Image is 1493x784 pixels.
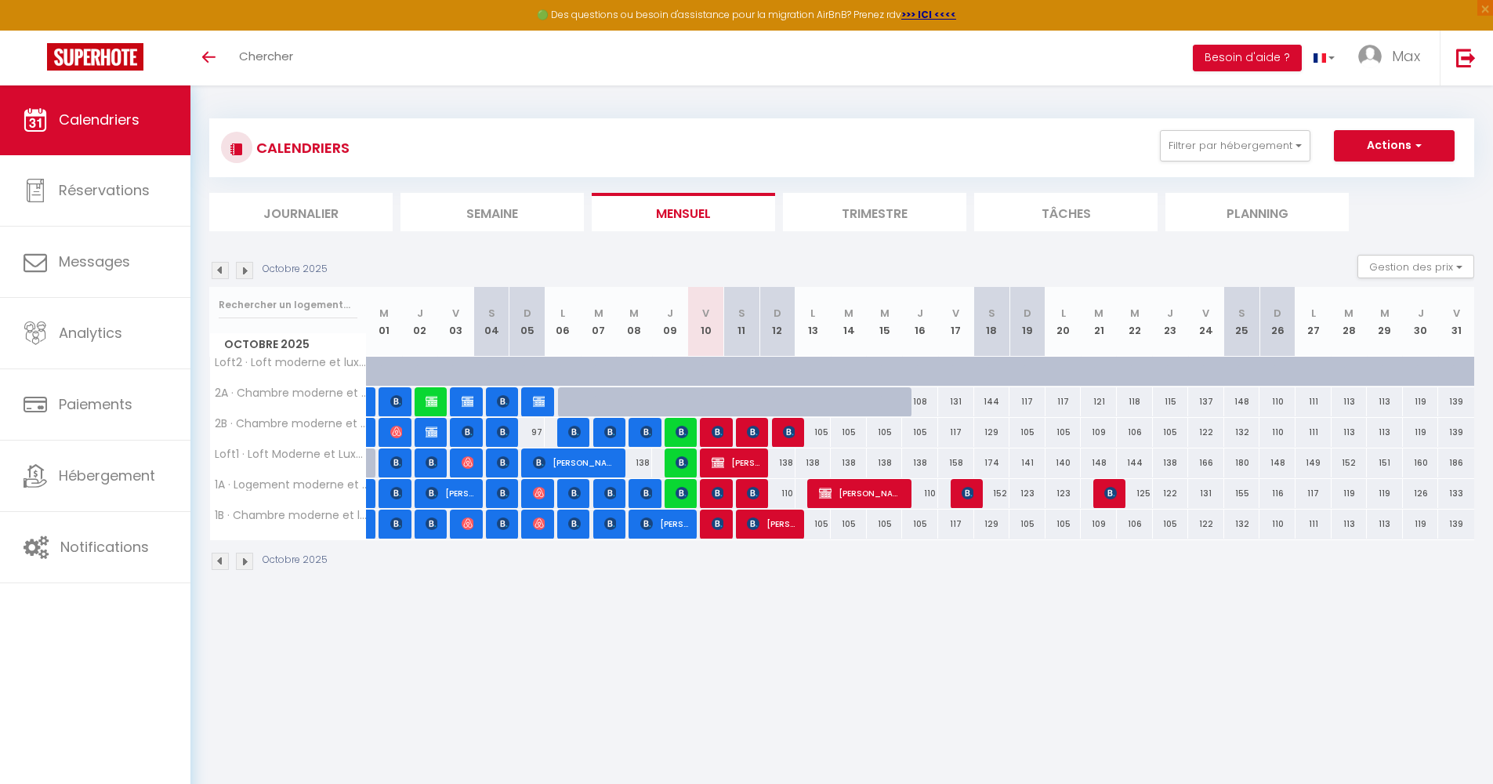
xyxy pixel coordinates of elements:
div: 97 [509,418,545,447]
div: 113 [1367,510,1403,539]
th: 22 [1117,287,1153,357]
p: Octobre 2025 [263,553,328,568]
abbr: L [1311,306,1316,321]
th: 20 [1045,287,1082,357]
span: [PERSON_NAME] [PERSON_NAME] [390,417,402,447]
div: 105 [831,418,867,447]
div: 139 [1438,387,1474,416]
span: Mees Hilbrink [640,478,652,508]
div: 110 [1259,510,1296,539]
div: 110 [902,479,938,508]
span: [PERSON_NAME] [PERSON_NAME] [PERSON_NAME] [PERSON_NAME] [497,509,509,539]
div: 105 [795,510,832,539]
div: 132 [1224,418,1260,447]
abbr: M [379,306,389,321]
span: [PERSON_NAME] [426,448,437,477]
div: 148 [1259,448,1296,477]
abbr: V [452,306,459,321]
div: 144 [974,387,1010,416]
a: [PERSON_NAME] [367,418,375,448]
div: 139 [1438,418,1474,447]
img: logout [1456,48,1476,67]
div: 148 [1224,387,1260,416]
abbr: J [917,306,923,321]
div: 129 [974,418,1010,447]
abbr: V [702,306,709,321]
div: 105 [1045,418,1082,447]
div: 119 [1403,510,1439,539]
abbr: M [594,306,603,321]
span: [PERSON_NAME] [390,478,402,508]
div: 117 [938,510,974,539]
div: 105 [867,510,903,539]
div: 131 [1188,479,1224,508]
div: 166 [1188,448,1224,477]
span: [PERSON_NAME] [819,478,903,508]
span: [PERSON_NAME] [676,417,687,447]
th: 18 [974,287,1010,357]
div: 122 [1188,510,1224,539]
div: 115 [1153,387,1189,416]
span: 2A · Chambre moderne et luxueuse à côté de l'aéroport [212,387,369,399]
div: 138 [831,448,867,477]
th: 29 [1367,287,1403,357]
span: 1B · Chambre moderne et luxueuse à côté de l'aéroport [212,510,369,521]
span: [PERSON_NAME] [497,478,509,508]
th: 03 [438,287,474,357]
img: Super Booking [47,43,143,71]
th: 23 [1153,287,1189,357]
span: [PERSON_NAME] [640,509,688,539]
th: 31 [1438,287,1474,357]
th: 13 [795,287,832,357]
span: Réservations [59,180,150,200]
abbr: S [988,306,995,321]
div: 125 [1117,479,1153,508]
a: >>> ICI <<<< [901,8,956,21]
abbr: M [629,306,639,321]
span: [PERSON_NAME] [497,448,509,477]
div: 111 [1296,418,1332,447]
abbr: D [1274,306,1281,321]
div: 152 [974,479,1010,508]
span: [PERSON_NAME] [568,478,580,508]
abbr: V [952,306,959,321]
span: [PERSON_NAME] [747,509,795,539]
div: 106 [1117,510,1153,539]
abbr: S [1238,306,1245,321]
button: Actions [1334,130,1455,162]
span: [PERSON_NAME] [712,417,723,447]
div: 152 [1332,448,1368,477]
th: 02 [402,287,438,357]
span: [PERSON_NAME] [426,387,437,416]
abbr: S [488,306,495,321]
abbr: M [1094,306,1103,321]
span: Metin Gencoglu [533,509,545,539]
span: Paiements [59,394,132,414]
span: [PERSON_NAME] [426,478,473,508]
button: Filtrer par hébergement [1160,130,1310,162]
span: [PERSON_NAME] [462,509,473,539]
li: Trimestre [783,193,966,231]
abbr: J [667,306,673,321]
th: 26 [1259,287,1296,357]
button: Besoin d'aide ? [1193,45,1302,71]
div: 140 [1045,448,1082,477]
div: 123 [1045,479,1082,508]
th: 05 [509,287,545,357]
input: Rechercher un logement... [219,291,357,319]
th: 30 [1403,287,1439,357]
span: [PERSON_NAME] [462,387,473,416]
th: 10 [688,287,724,357]
abbr: V [1202,306,1209,321]
abbr: D [524,306,531,321]
span: [PERSON_NAME] [390,448,402,477]
span: Letenre [PERSON_NAME] [783,417,795,447]
abbr: D [774,306,781,321]
div: 105 [1153,510,1189,539]
div: 121 [1081,387,1117,416]
div: 138 [617,448,653,477]
li: Journalier [209,193,393,231]
div: 149 [1296,448,1332,477]
span: Notifications [60,537,149,557]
